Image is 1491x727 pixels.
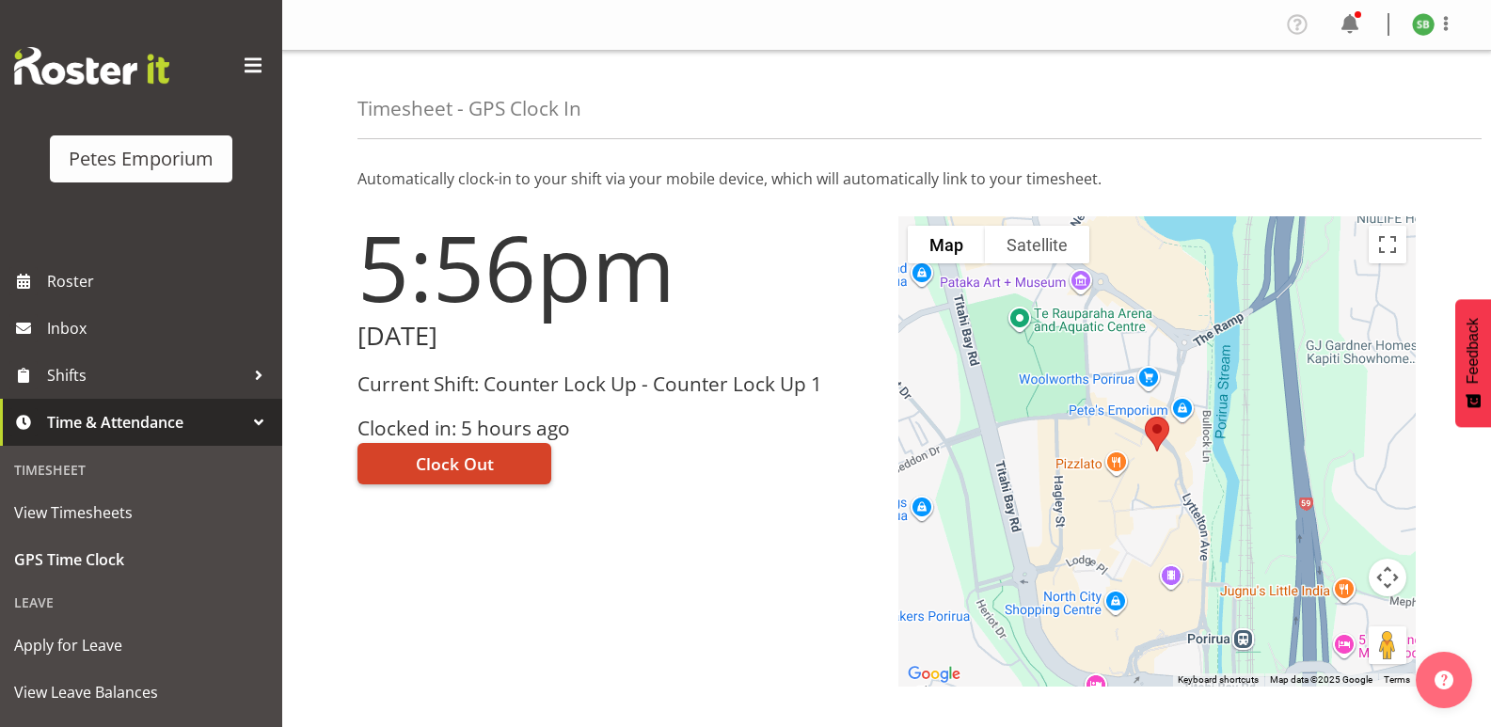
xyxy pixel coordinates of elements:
span: Clock Out [416,451,494,476]
button: Drag Pegman onto the map to open Street View [1369,626,1406,664]
h1: 5:56pm [357,216,876,318]
button: Show street map [908,226,985,263]
h3: Current Shift: Counter Lock Up - Counter Lock Up 1 [357,373,876,395]
span: Apply for Leave [14,631,268,659]
a: View Leave Balances [5,669,278,716]
span: GPS Time Clock [14,545,268,574]
button: Feedback - Show survey [1455,299,1491,427]
button: Keyboard shortcuts [1178,673,1259,687]
a: Terms (opens in new tab) [1384,674,1410,685]
span: Inbox [47,314,273,342]
div: Leave [5,583,278,622]
button: Show satellite imagery [985,226,1089,263]
a: Apply for Leave [5,622,278,669]
h2: [DATE] [357,322,876,351]
span: Map data ©2025 Google [1270,674,1372,685]
img: stephanie-burden9828.jpg [1412,13,1435,36]
img: Rosterit website logo [14,47,169,85]
span: Time & Attendance [47,408,245,436]
span: Roster [47,267,273,295]
a: Open this area in Google Maps (opens a new window) [903,662,965,687]
span: View Leave Balances [14,678,268,706]
img: Google [903,662,965,687]
span: Feedback [1465,318,1482,384]
h3: Clocked in: 5 hours ago [357,418,876,439]
button: Map camera controls [1369,559,1406,596]
a: GPS Time Clock [5,536,278,583]
span: Shifts [47,361,245,389]
a: View Timesheets [5,489,278,536]
h4: Timesheet - GPS Clock In [357,98,581,119]
span: View Timesheets [14,498,268,527]
div: Petes Emporium [69,145,214,173]
div: Timesheet [5,450,278,489]
img: help-xxl-2.png [1435,671,1453,689]
p: Automatically clock-in to your shift via your mobile device, which will automatically link to you... [357,167,1416,190]
button: Clock Out [357,443,551,484]
button: Toggle fullscreen view [1369,226,1406,263]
